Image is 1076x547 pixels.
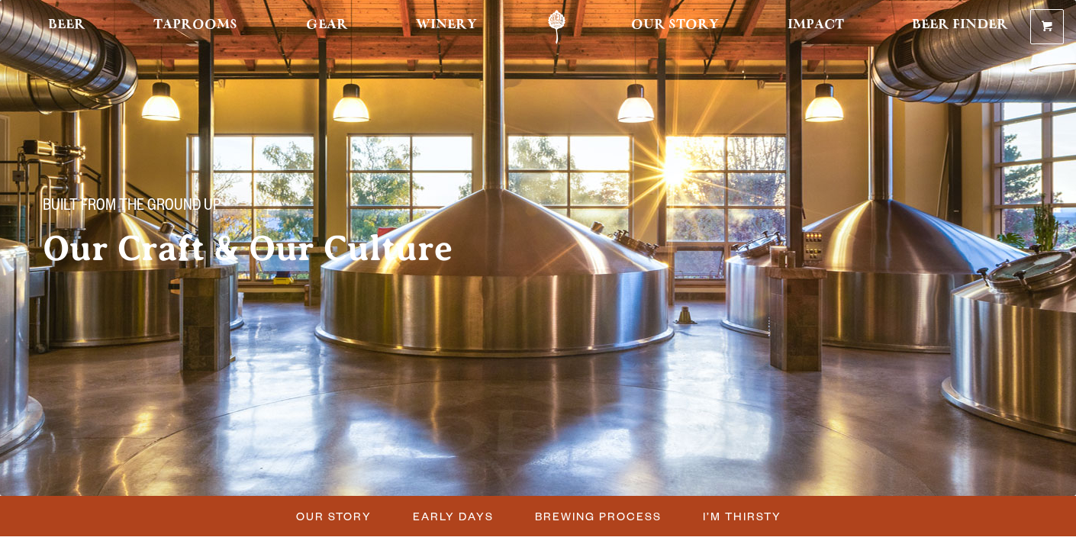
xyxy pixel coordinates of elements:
[287,505,379,527] a: Our Story
[902,10,1018,44] a: Beer Finder
[306,19,348,31] span: Gear
[296,10,358,44] a: Gear
[43,230,519,268] h2: Our Craft & Our Culture
[43,198,221,217] span: Built From The Ground Up
[694,505,789,527] a: I’m Thirsty
[778,10,854,44] a: Impact
[413,505,494,527] span: Early Days
[528,10,585,44] a: Odell Home
[912,19,1008,31] span: Beer Finder
[296,505,372,527] span: Our Story
[526,505,669,527] a: Brewing Process
[153,19,237,31] span: Taprooms
[406,10,487,44] a: Winery
[38,10,95,44] a: Beer
[48,19,85,31] span: Beer
[404,505,501,527] a: Early Days
[621,10,729,44] a: Our Story
[143,10,247,44] a: Taprooms
[631,19,719,31] span: Our Story
[416,19,477,31] span: Winery
[703,505,781,527] span: I’m Thirsty
[788,19,844,31] span: Impact
[535,505,662,527] span: Brewing Process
